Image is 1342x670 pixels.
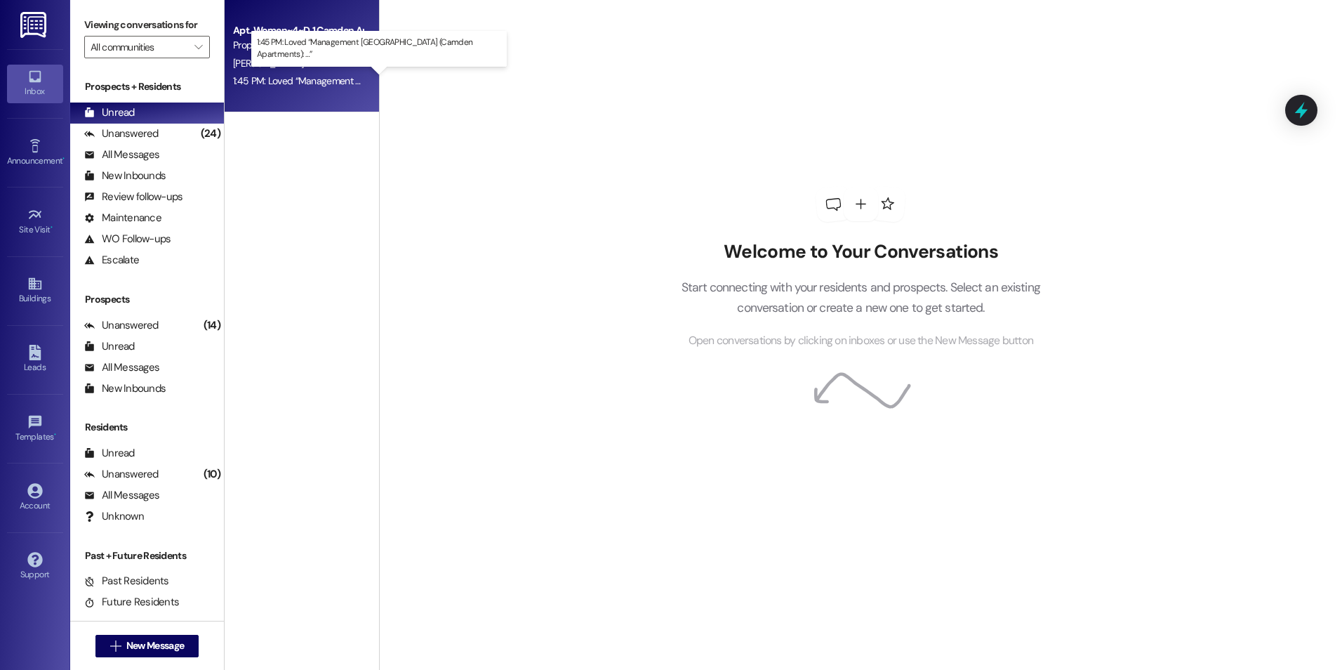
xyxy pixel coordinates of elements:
div: Unanswered [84,126,159,141]
p: Start connecting with your residents and prospects. Select an existing conversation or create a n... [660,277,1061,317]
a: Leads [7,341,63,379]
div: New Inbounds [84,169,166,183]
div: Escalate [84,253,139,268]
a: Site Visit • [7,203,63,241]
div: Prospects [70,292,224,307]
input: All communities [91,36,187,58]
span: [PERSON_NAME] [233,57,303,70]
div: Unanswered [84,467,159,482]
span: • [51,223,53,232]
a: Support [7,548,63,586]
a: Buildings [7,272,63,310]
a: Account [7,479,63,517]
div: Past Residents [84,574,169,589]
div: All Messages [84,488,159,503]
div: Property: Camden Apartments [233,38,363,53]
div: Unread [84,339,135,354]
a: Templates • [7,410,63,448]
div: Past + Future Residents [70,549,224,563]
div: Unanswered [84,318,159,333]
div: New Inbounds [84,381,166,396]
div: Future Residents [84,595,179,610]
div: (14) [200,315,224,336]
h2: Welcome to Your Conversations [660,241,1061,263]
div: All Messages [84,147,159,162]
i:  [110,641,121,652]
div: Review follow-ups [84,190,182,204]
div: (24) [197,123,224,145]
i:  [194,41,202,53]
div: Residents [70,420,224,435]
label: Viewing conversations for [84,14,210,36]
a: Inbox [7,65,63,103]
div: 1:45 PM: Loved “Management [GEOGRAPHIC_DATA] (Camden Apartments): …” [233,74,550,87]
div: All Messages [84,360,159,375]
div: Maintenance [84,211,161,225]
span: Open conversations by clicking on inboxes or use the New Message button [689,332,1033,350]
span: New Message [126,638,184,653]
div: Unread [84,105,135,120]
div: Unread [84,446,135,461]
div: Prospects + Residents [70,79,224,94]
span: • [54,430,56,440]
div: WO Follow-ups [84,232,171,247]
div: Apt. Women~4~D, 1 Camden Apartments - Women [233,23,363,38]
div: (10) [200,464,224,485]
span: • [62,154,65,164]
p: 1:45 PM: Loved “Management [GEOGRAPHIC_DATA] (Camden Apartments): …” [257,37,501,60]
button: New Message [95,635,199,657]
div: Unknown [84,509,144,524]
img: ResiDesk Logo [20,12,49,38]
